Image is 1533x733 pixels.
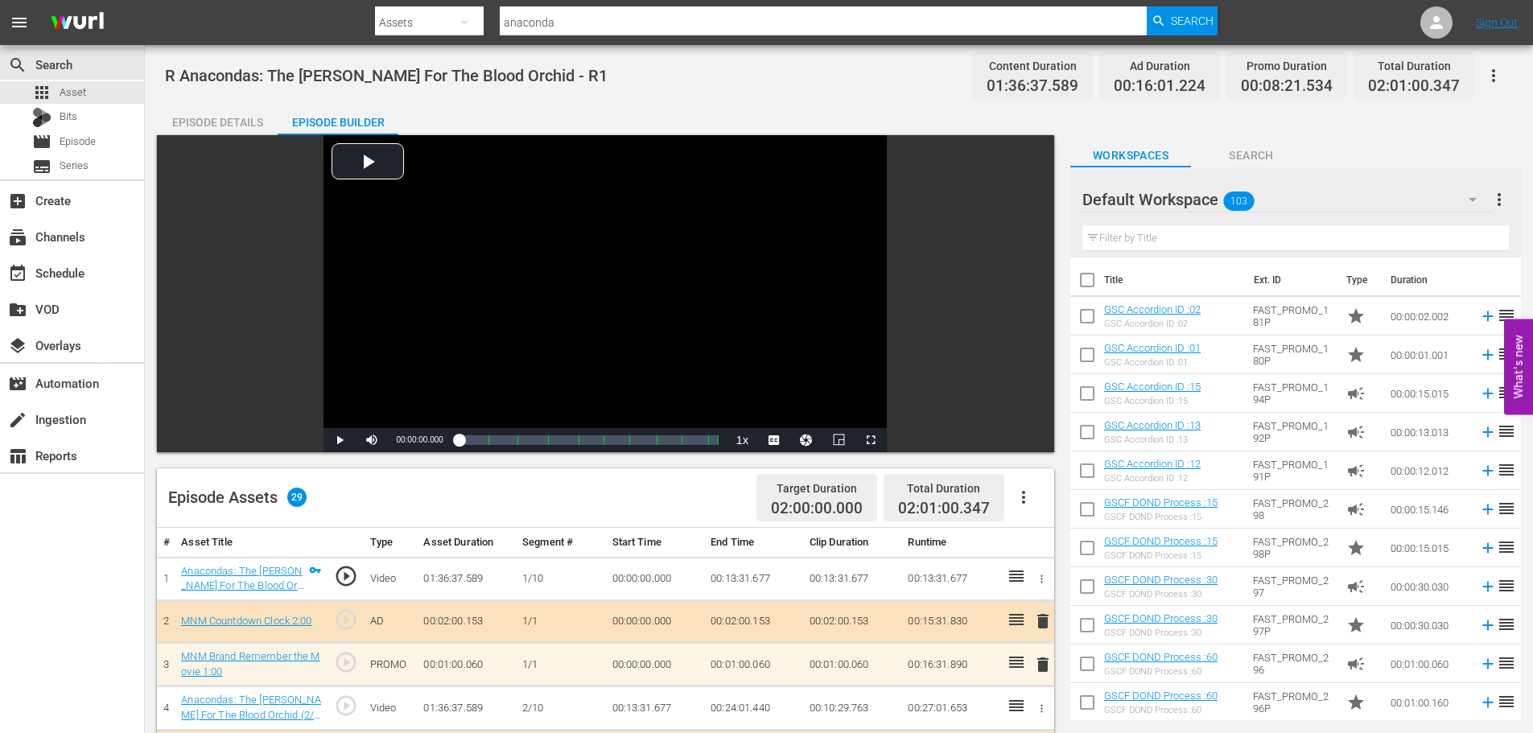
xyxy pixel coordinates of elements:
[8,374,27,393] span: Automation
[1384,297,1473,336] td: 00:00:02.002
[1104,357,1201,368] div: GSC Accordion ID :01
[1104,535,1218,547] a: GSCF DOND Process :15
[771,500,863,518] span: 02:00:00.000
[1479,385,1497,402] svg: Add to Episode
[1479,655,1497,673] svg: Add to Episode
[901,528,1000,558] th: Runtime
[1504,319,1533,414] button: Open Feedback Widget
[803,528,902,558] th: Clip Duration
[364,557,418,600] td: Video
[1490,180,1509,219] button: more_vert
[157,600,175,643] td: 2
[1497,537,1516,557] span: reorder
[901,686,1000,730] td: 00:27:01.653
[417,557,516,600] td: 01:36:37.589
[1104,612,1218,624] a: GSCF DOND Process :30
[1497,576,1516,595] span: reorder
[516,528,605,558] th: Segment #
[1384,529,1473,567] td: 00:00:15.015
[1104,434,1201,445] div: GSC Accordion ID :13
[1346,500,1366,519] span: Ad
[1497,653,1516,673] span: reorder
[157,686,175,730] td: 4
[1476,16,1518,29] a: Sign Out
[726,428,758,452] button: Playback Rate
[1497,383,1516,402] span: reorder
[1346,384,1366,403] span: Ad
[287,488,307,507] span: 29
[8,56,27,75] span: Search
[704,686,803,730] td: 00:24:01.440
[1346,616,1366,635] span: Promo
[1104,705,1218,715] div: GSCF DOND Process :60
[334,650,358,674] span: play_circle_outline
[1346,693,1366,712] span: Promo
[459,435,719,445] div: Progress Bar
[1346,422,1366,442] span: Ad
[704,643,803,686] td: 00:01:00.060
[803,686,902,730] td: 00:10:29.763
[803,600,902,643] td: 00:02:00.153
[1368,55,1460,77] div: Total Duration
[1381,257,1477,303] th: Duration
[157,528,175,558] th: #
[1384,374,1473,413] td: 00:00:15.015
[1104,473,1201,484] div: GSC Accordion ID :12
[898,477,990,500] div: Total Duration
[1104,496,1218,509] a: GSCF DOND Process :15
[1497,422,1516,441] span: reorder
[8,228,27,247] span: Channels
[1104,512,1218,522] div: GSCF DOND Process :15
[516,686,605,730] td: 2/10
[771,477,863,500] div: Target Duration
[60,109,77,125] span: Bits
[1247,567,1340,606] td: FAST_PROMO_297
[1479,500,1497,518] svg: Add to Episode
[1384,644,1473,683] td: 00:01:00.060
[1384,490,1473,529] td: 00:00:15.146
[1497,344,1516,364] span: reorder
[1346,307,1366,326] span: Promo
[334,607,358,632] span: play_circle_outline
[1247,529,1340,567] td: FAST_PROMO_298P
[1104,651,1218,663] a: GSCF DOND Process :60
[157,557,175,600] td: 1
[1104,257,1244,303] th: Title
[1384,413,1473,451] td: 00:00:13.013
[1346,538,1366,558] span: Promo
[1241,77,1333,96] span: 00:08:21.534
[1247,490,1340,529] td: FAST_PROMO_298
[181,650,319,677] a: MNM Brand Remember the Movie 1:00
[323,135,887,452] div: Video Player
[1479,307,1497,325] svg: Add to Episode
[1247,644,1340,683] td: FAST_PROMO_296
[334,694,358,718] span: play_circle_outline
[417,686,516,730] td: 01:36:37.589
[1104,396,1201,406] div: GSC Accordion ID :15
[1104,589,1218,599] div: GSCF DOND Process :30
[1490,190,1509,209] span: more_vert
[1479,539,1497,557] svg: Add to Episode
[32,83,52,102] span: Asset
[1479,423,1497,441] svg: Add to Episode
[32,157,52,176] span: Series
[8,300,27,319] span: VOD
[181,565,303,607] a: Anacondas: The [PERSON_NAME] For The Blood Orchid (1/10)
[10,13,29,32] span: menu
[8,410,27,430] span: Ingestion
[1337,257,1381,303] th: Type
[181,615,311,627] a: MNM Countdown Clock 2:00
[1384,683,1473,722] td: 00:01:00.160
[175,528,328,558] th: Asset Title
[323,428,356,452] button: Play
[1147,6,1218,35] button: Search
[165,66,608,85] span: R Anacondas: The [PERSON_NAME] For The Blood Orchid - R1
[32,132,52,151] span: Episode
[606,686,705,730] td: 00:13:31.677
[901,600,1000,643] td: 00:15:31.830
[606,557,705,600] td: 00:00:00.000
[822,428,855,452] button: Picture-in-Picture
[901,643,1000,686] td: 00:16:31.890
[1104,303,1201,315] a: GSC Accordion ID :02
[1368,77,1460,96] span: 02:01:00.347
